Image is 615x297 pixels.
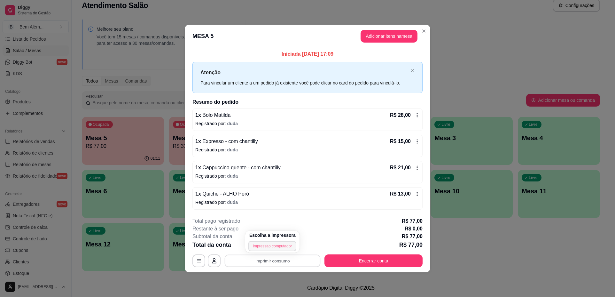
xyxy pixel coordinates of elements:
p: R$ 0,00 [405,225,423,233]
p: R$ 77,00 [399,240,423,249]
p: Total da conta [192,240,231,249]
p: Registrado por: [195,147,420,153]
span: duda [227,200,238,205]
span: Bolo Matilda [201,112,231,118]
header: MESA 5 [185,25,430,48]
p: 1 x [195,190,249,198]
p: R$ 28,00 [390,111,411,119]
p: R$ 13,00 [390,190,411,198]
span: duda [227,121,238,126]
span: duda [227,147,238,152]
p: Atenção [200,68,408,76]
span: Expresso - com chantilly [201,139,258,144]
p: Registrado por: [195,120,420,127]
p: R$ 15,00 [390,138,411,145]
span: duda [227,173,238,179]
span: Quiche - ALHO Poró [201,191,249,197]
p: 1 x [195,164,281,172]
div: Para vincular um cliente a um pedido já existente você pode clicar no card do pedido para vinculá... [200,79,408,86]
button: Imprimir consumo [225,254,321,267]
p: Registrado por: [195,199,420,205]
button: Encerrar conta [324,254,423,267]
span: Cappuccino quente - com chantilly [201,165,281,170]
p: Iniciada [DATE] 17:09 [192,50,423,58]
p: Registrado por: [195,173,420,179]
p: Subtotal da conta [192,233,232,240]
p: R$ 77,00 [402,233,423,240]
p: Total pago registrado [192,217,240,225]
button: close [411,68,415,73]
p: 1 x [195,138,258,145]
span: close [411,68,415,72]
button: impressao computador [248,241,296,251]
button: Adicionar itens namesa [361,30,417,43]
p: R$ 77,00 [402,217,423,225]
p: 1 x [195,111,230,119]
p: R$ 21,00 [390,164,411,172]
button: Close [419,26,429,36]
h4: Escolha a impressora [249,232,296,238]
h2: Resumo do pedido [192,98,423,106]
p: Restante à ser pago [192,225,238,233]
